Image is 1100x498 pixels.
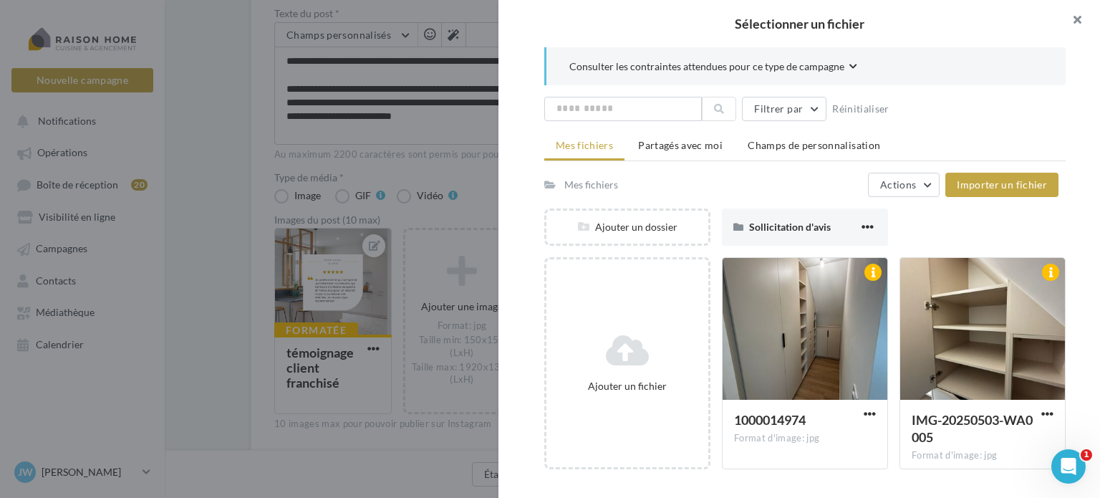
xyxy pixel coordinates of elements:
[748,139,880,151] span: Champs de personnalisation
[912,412,1033,445] span: IMG-20250503-WA0005
[552,379,703,393] div: Ajouter un fichier
[912,449,1053,462] div: Format d'image: jpg
[957,178,1047,191] span: Importer un fichier
[734,432,876,445] div: Format d'image: jpg
[1081,449,1092,461] span: 1
[945,173,1058,197] button: Importer un fichier
[880,178,916,191] span: Actions
[742,97,826,121] button: Filtrer par
[556,139,613,151] span: Mes fichiers
[564,178,618,192] div: Mes fichiers
[521,17,1077,30] h2: Sélectionner un fichier
[569,59,857,77] button: Consulter les contraintes attendues pour ce type de campagne
[868,173,940,197] button: Actions
[569,59,844,74] span: Consulter les contraintes attendues pour ce type de campagne
[734,412,806,428] span: 1000014974
[1051,449,1086,484] iframe: Intercom live chat
[826,100,895,118] button: Réinitialiser
[749,221,831,233] span: Sollicitation d'avis
[546,220,708,234] div: Ajouter un dossier
[638,139,723,151] span: Partagés avec moi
